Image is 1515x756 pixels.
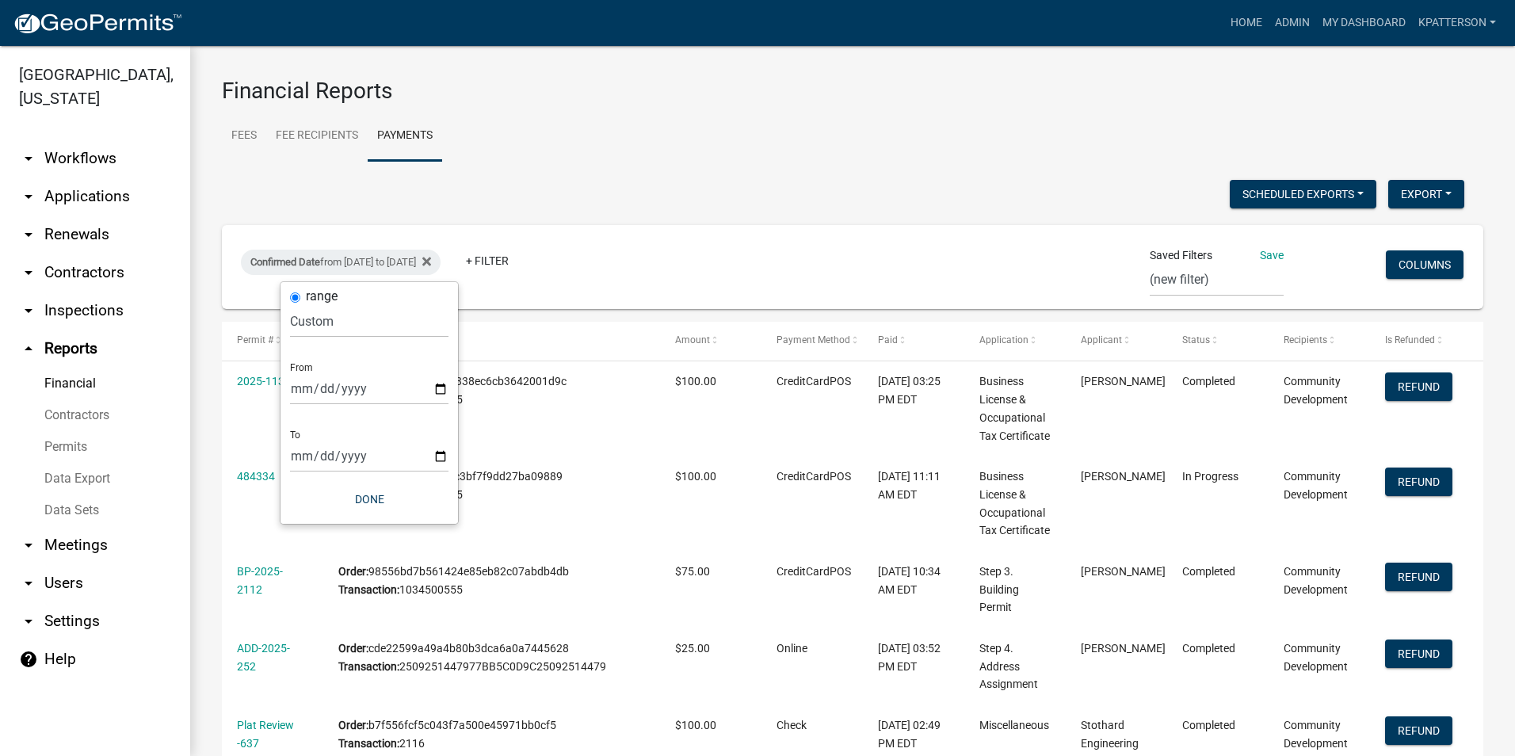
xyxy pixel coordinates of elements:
span: Is Refunded [1385,334,1435,346]
datatable-header-cell: Status [1167,322,1269,360]
datatable-header-cell: Recipients [1269,322,1370,360]
span: Miscellaneous [979,719,1049,731]
wm-modal-confirm: Refund Payment [1385,476,1452,489]
wm-modal-confirm: Refund Payment [1385,648,1452,661]
span: Confirmed Date [250,256,320,268]
b: Order: [338,719,368,731]
div: [DATE] 10:34 AM EDT [878,563,949,599]
button: Refund [1385,563,1452,591]
span: Check [777,719,807,731]
span: Emily Mason [1081,375,1166,388]
i: arrow_drop_down [19,612,38,631]
span: Saved Filters [1150,247,1212,264]
i: help [19,650,38,669]
a: Payments [368,111,442,162]
button: Scheduled Exports [1230,180,1376,208]
b: Order: [338,642,368,655]
datatable-header-cell: Paid [863,322,964,360]
a: Fees [222,111,266,162]
span: Completed [1182,375,1235,388]
a: 484334 [237,470,275,483]
a: My Dashboard [1316,8,1412,38]
span: $100.00 [675,375,716,388]
a: Plat Review -637 [237,719,294,750]
span: $100.00 [675,719,716,731]
span: CreditCardPOS [777,565,851,578]
span: $25.00 [675,642,710,655]
a: ADD-2025-252 [237,642,290,673]
div: 1bf76bda1e6442c3bf7f9dd27ba09889 1344503535 [338,468,644,504]
span: Community Development [1284,565,1348,596]
span: Doug Smith [1081,642,1166,655]
span: Application [979,334,1028,346]
span: Business License & Occupational Tax Certificate [979,375,1050,441]
span: $75.00 [675,565,710,578]
span: Business License & Occupational Tax Certificate [979,470,1050,536]
a: Save [1260,249,1284,262]
datatable-header-cell: Permit # [222,322,323,360]
datatable-header-cell: Application [964,322,1066,360]
b: Transaction: [338,737,399,750]
button: Refund [1385,372,1452,401]
span: Community Development [1284,375,1348,406]
a: BP-2025-2112 [237,565,283,596]
div: aa6ad5933ec449338ec6cb3642001d9c 1034527645 [338,372,644,409]
button: Refund [1385,640,1452,668]
i: arrow_drop_down [19,574,38,593]
span: CreditCardPOS [777,375,851,388]
datatable-header-cell: Applicant [1066,322,1167,360]
i: arrow_drop_down [19,149,38,168]
label: range [306,290,338,303]
span: Chris Conner [1081,565,1166,578]
span: Step 4. Address Assignment [979,642,1038,691]
span: Katherine Neal [1081,470,1166,483]
button: Done [290,485,448,514]
span: Community Development [1284,642,1348,673]
datatable-header-cell: Amount [660,322,761,360]
div: [DATE] 03:25 PM EDT [878,372,949,409]
a: Admin [1269,8,1316,38]
datatable-header-cell: # [323,322,660,360]
span: Step 3. Building Permit [979,565,1019,614]
span: Recipients [1284,334,1327,346]
a: Fee Recipients [266,111,368,162]
a: Home [1224,8,1269,38]
span: Online [777,642,807,655]
span: $100.00 [675,470,716,483]
b: Transaction: [338,583,399,596]
wm-modal-confirm: Refund Payment [1385,725,1452,738]
span: Completed [1182,565,1235,578]
i: arrow_drop_down [19,225,38,244]
div: [DATE] 11:11 AM EDT [878,468,949,504]
datatable-header-cell: Is Refunded [1370,322,1471,360]
i: arrow_drop_down [19,301,38,320]
button: Refund [1385,468,1452,496]
div: [DATE] 02:49 PM EDT [878,716,949,753]
span: Status [1182,334,1210,346]
wm-modal-confirm: Refund Payment [1385,382,1452,395]
button: Export [1388,180,1464,208]
span: Stothard Engineering [1081,719,1139,750]
datatable-header-cell: Payment Method [761,322,863,360]
i: arrow_drop_down [19,536,38,555]
b: Transaction: [338,660,399,673]
div: b7f556fcf5c043f7a500e45971bb0cf5 2116 [338,716,644,753]
i: arrow_drop_down [19,187,38,206]
div: 98556bd7b561424e85eb82c07abdb4db 1034500555 [338,563,644,599]
span: Completed [1182,642,1235,655]
button: Refund [1385,716,1452,745]
span: Paid [878,334,898,346]
div: cde22599a49a4b80b3dca6a0a7445628 2509251447977BB5C0D9C25092514479 [338,640,644,676]
span: In Progress [1182,470,1238,483]
h3: Financial Reports [222,78,1483,105]
span: Permit # [237,334,273,346]
span: Payment Method [777,334,850,346]
span: Community Development [1284,719,1348,750]
span: Community Development [1284,470,1348,501]
span: Amount [675,334,710,346]
a: + Filter [453,246,521,275]
button: Columns [1386,250,1463,279]
span: CreditCardPOS [777,470,851,483]
a: 2025-11320 [237,375,297,388]
a: KPATTERSON [1412,8,1502,38]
